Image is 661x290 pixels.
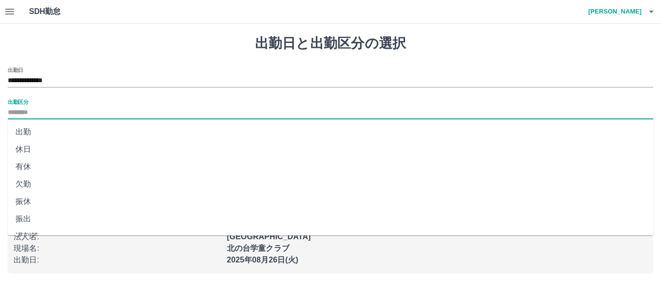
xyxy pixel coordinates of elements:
[8,175,653,193] li: 欠勤
[8,35,653,52] h1: 出勤日と出勤区分の選択
[227,244,289,252] b: 北の台学童クラブ
[8,210,653,228] li: 振出
[8,193,653,210] li: 振休
[8,98,28,105] label: 出勤区分
[8,228,653,245] li: 遅刻等
[227,256,299,264] b: 2025年08月26日(火)
[14,254,221,266] p: 出勤日 :
[14,243,221,254] p: 現場名 :
[8,158,653,175] li: 有休
[8,123,653,141] li: 出勤
[8,141,653,158] li: 休日
[8,66,23,73] label: 出勤日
